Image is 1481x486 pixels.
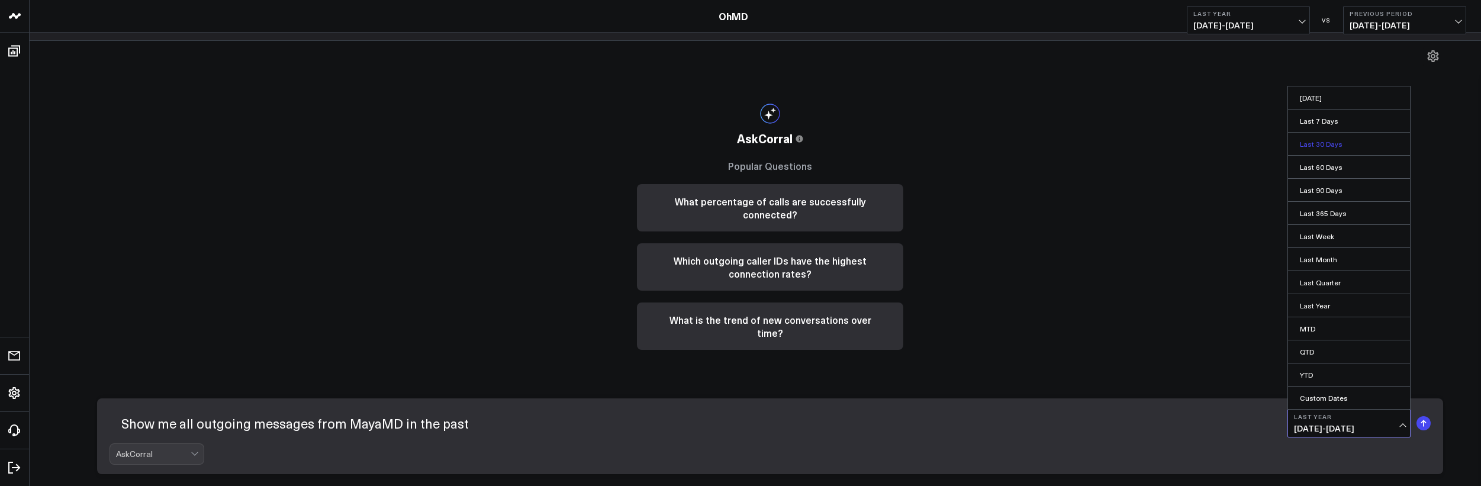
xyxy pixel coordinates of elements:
b: Last Year [1294,413,1404,420]
button: Which outgoing caller IDs have the highest connection rates? [637,243,903,291]
a: Last Month [1288,248,1410,271]
a: Last 365 Days [1288,202,1410,224]
a: Last Week [1288,225,1410,247]
a: Last 7 Days [1288,110,1410,132]
span: AskCorral [737,130,793,147]
a: Last Year [1288,294,1410,317]
button: Previous Period[DATE]-[DATE] [1343,6,1466,34]
a: YTD [1288,363,1410,386]
b: Last Year [1193,10,1303,17]
button: Last Year[DATE]-[DATE] [1287,409,1411,437]
textarea: Show me all outgoing messages from MayaMD in the past [110,408,1282,439]
a: Last Quarter [1288,271,1410,294]
a: QTD [1288,340,1410,363]
div: VS [1316,17,1337,24]
button: What is the trend of new conversations over time? [637,302,903,350]
h3: Popular Questions [637,159,903,172]
a: Last 60 Days [1288,156,1410,178]
b: Previous Period [1350,10,1460,17]
div: AskCorral [116,449,191,459]
button: Last Year[DATE]-[DATE] [1187,6,1310,34]
a: [DATE] [1288,86,1410,109]
button: What percentage of calls are successfully connected? [637,184,903,231]
a: Last 90 Days [1288,179,1410,201]
span: [DATE] - [DATE] [1350,21,1460,30]
a: Custom Dates [1288,387,1410,409]
span: [DATE] - [DATE] [1193,21,1303,30]
a: OhMD [719,9,748,22]
span: [DATE] - [DATE] [1294,424,1404,433]
a: Last 30 Days [1288,133,1410,155]
a: MTD [1288,317,1410,340]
